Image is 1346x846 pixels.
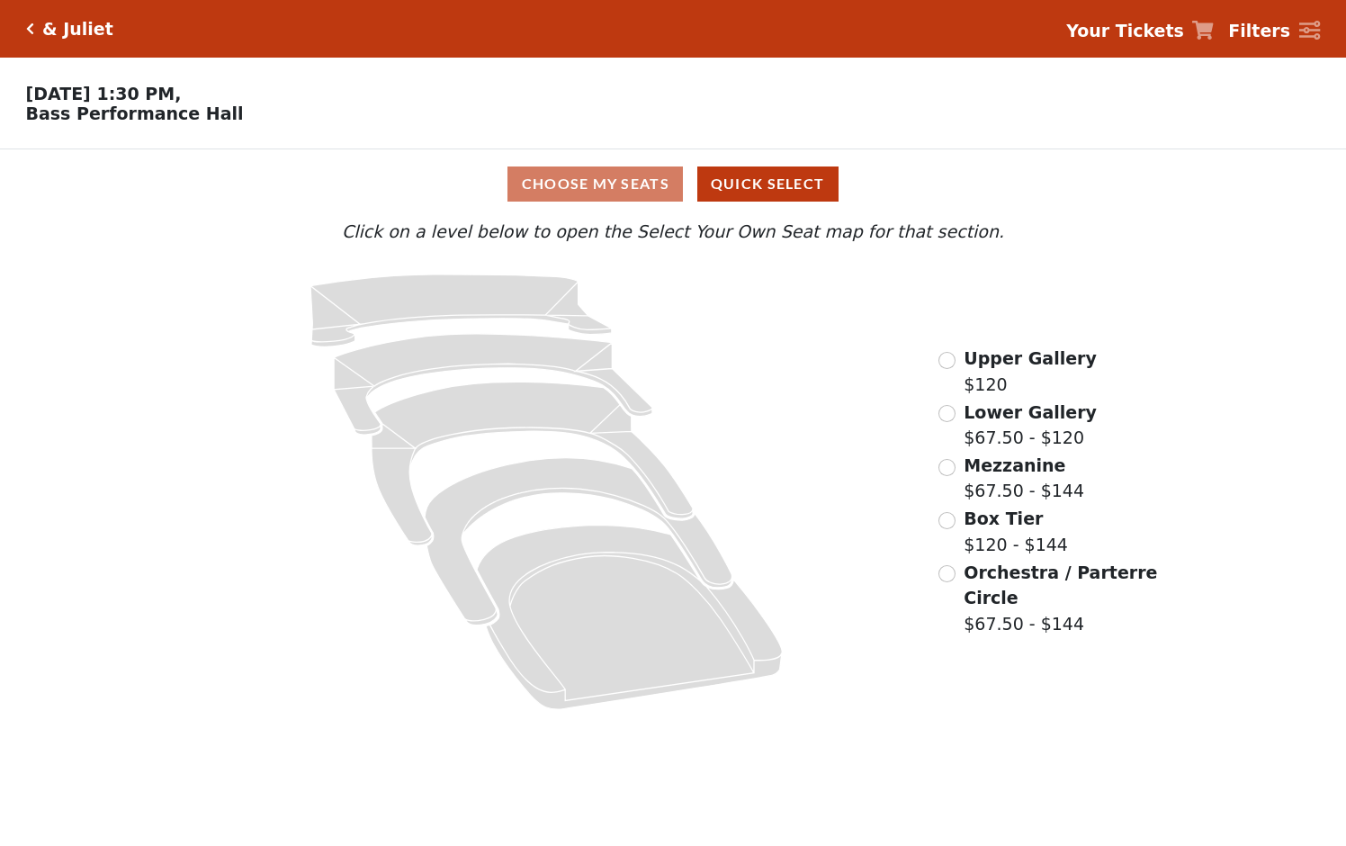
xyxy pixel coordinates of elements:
label: $120 [964,346,1097,397]
label: $120 - $144 [964,506,1068,557]
label: $67.50 - $120 [964,400,1097,451]
a: Filters [1228,18,1320,44]
span: Lower Gallery [964,402,1097,422]
h5: & Juliet [42,19,113,40]
label: $67.50 - $144 [964,560,1160,637]
strong: Your Tickets [1066,21,1184,40]
button: Quick Select [697,166,839,202]
span: Mezzanine [964,455,1065,475]
path: Orchestra / Parterre Circle - Seats Available: 27 [478,526,784,710]
span: Upper Gallery [964,348,1097,368]
label: $67.50 - $144 [964,453,1084,504]
strong: Filters [1228,21,1290,40]
path: Upper Gallery - Seats Available: 295 [310,274,612,346]
p: Click on a level below to open the Select Your Own Seat map for that section. [181,219,1165,245]
span: Orchestra / Parterre Circle [964,562,1157,608]
a: Your Tickets [1066,18,1214,44]
path: Lower Gallery - Seats Available: 59 [334,334,652,435]
a: Click here to go back to filters [26,22,34,35]
span: Box Tier [964,508,1043,528]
